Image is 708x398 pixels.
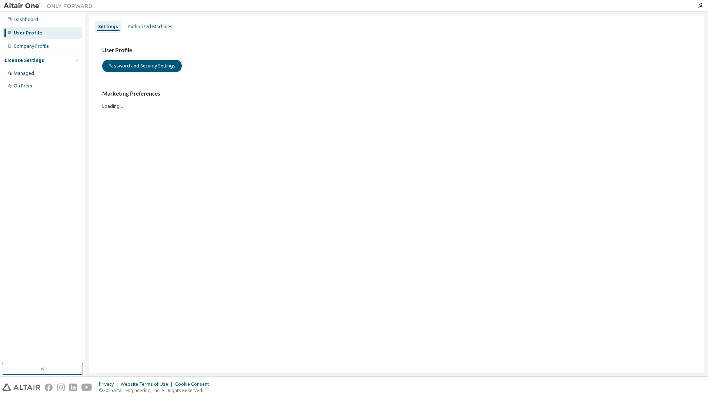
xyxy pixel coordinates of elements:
[99,381,121,387] div: Privacy
[69,384,77,391] img: linkedin.svg
[14,70,34,76] div: Managed
[57,384,65,391] img: instagram.svg
[175,381,213,387] div: Cookie Consent
[128,24,173,30] div: Authorized Machines
[102,90,691,109] div: Loading...
[102,90,691,97] h3: Marketing Preferences
[14,30,42,36] div: User Profile
[102,60,182,72] button: Password and Security Settings
[98,24,118,30] div: Settings
[14,17,38,23] div: Dashboard
[121,381,175,387] div: Website Terms of Use
[102,47,691,54] h3: User Profile
[99,387,213,394] p: © 2025 Altair Engineering, Inc. All Rights Reserved.
[5,57,44,63] div: License Settings
[2,384,40,391] img: altair_logo.svg
[14,43,49,49] div: Company Profile
[4,2,96,10] img: Altair One
[14,83,32,89] div: On Prem
[81,384,92,391] img: youtube.svg
[45,384,53,391] img: facebook.svg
